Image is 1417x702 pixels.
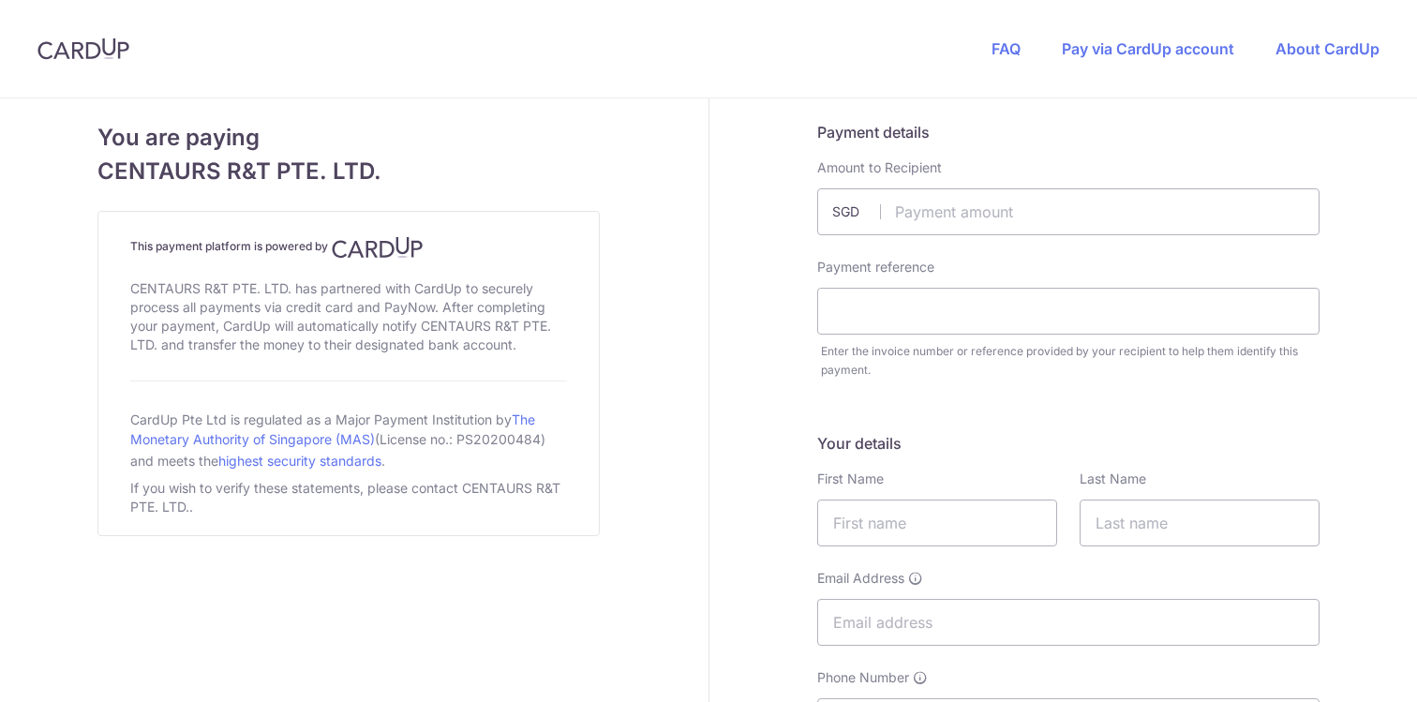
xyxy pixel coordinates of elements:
div: Enter the invoice number or reference provided by your recipient to help them identify this payment. [821,342,1320,380]
a: Pay via CardUp account [1062,39,1234,58]
span: CENTAURS R&T PTE. LTD. [97,155,600,188]
h5: Your details [817,432,1320,455]
span: SGD [832,202,881,221]
label: Amount to Recipient [817,158,942,177]
input: First name [817,500,1057,546]
input: Email address [817,599,1320,646]
span: You are paying [97,121,600,155]
input: Last name [1080,500,1320,546]
a: FAQ [992,39,1021,58]
div: CENTAURS R&T PTE. LTD. has partnered with CardUp to securely process all payments via credit card... [130,276,567,358]
img: CardUp [37,37,129,60]
div: If you wish to verify these statements, please contact CENTAURS R&T PTE. LTD.. [130,475,567,520]
iframe: Opens a widget where you can find more information [1296,646,1398,693]
h4: This payment platform is powered by [130,236,567,259]
span: Phone Number [817,668,909,687]
div: CardUp Pte Ltd is regulated as a Major Payment Institution by (License no.: PS20200484) and meets... [130,404,567,475]
h5: Payment details [817,121,1320,143]
label: First Name [817,470,884,488]
span: Email Address [817,569,904,588]
img: CardUp [332,236,424,259]
label: Last Name [1080,470,1146,488]
input: Payment amount [817,188,1320,235]
a: highest security standards [218,453,381,469]
a: About CardUp [1275,39,1380,58]
label: Payment reference [817,258,934,276]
